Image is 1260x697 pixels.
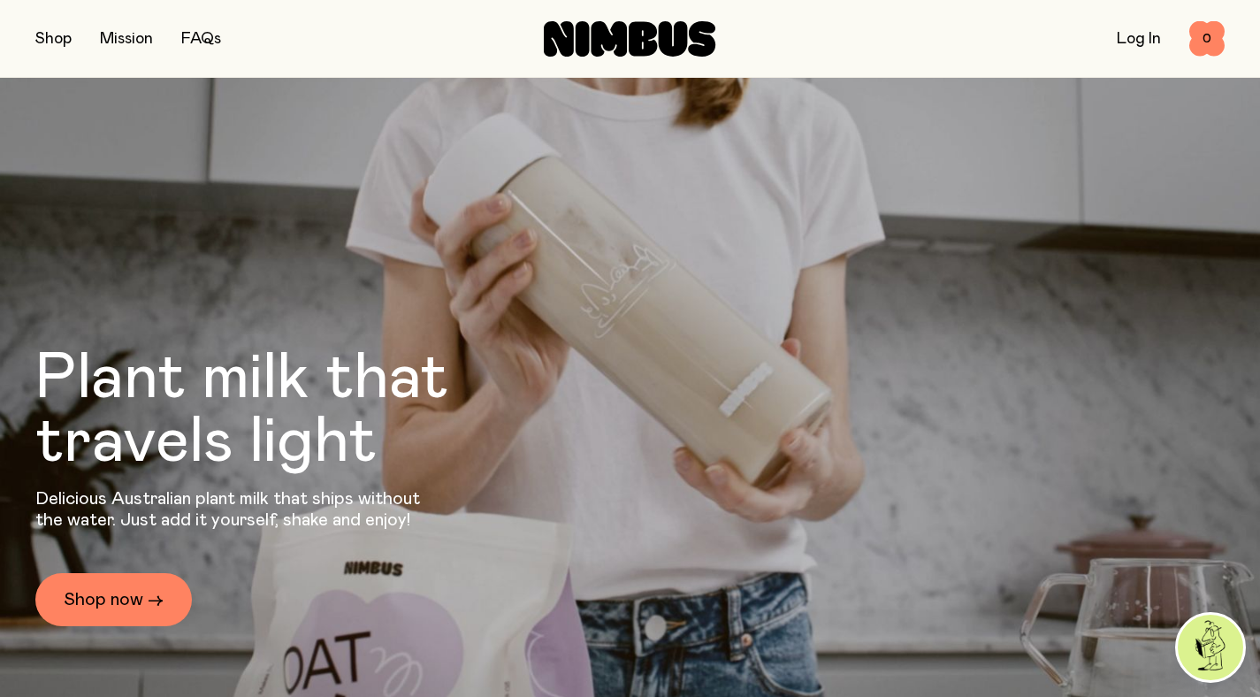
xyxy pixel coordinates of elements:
img: agent [1178,615,1243,680]
p: Delicious Australian plant milk that ships without the water. Just add it yourself, shake and enjoy! [35,488,431,531]
h1: Plant milk that travels light [35,347,545,474]
a: Log In [1117,31,1161,47]
a: FAQs [181,31,221,47]
button: 0 [1189,21,1225,57]
a: Mission [100,31,153,47]
a: Shop now → [35,573,192,626]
